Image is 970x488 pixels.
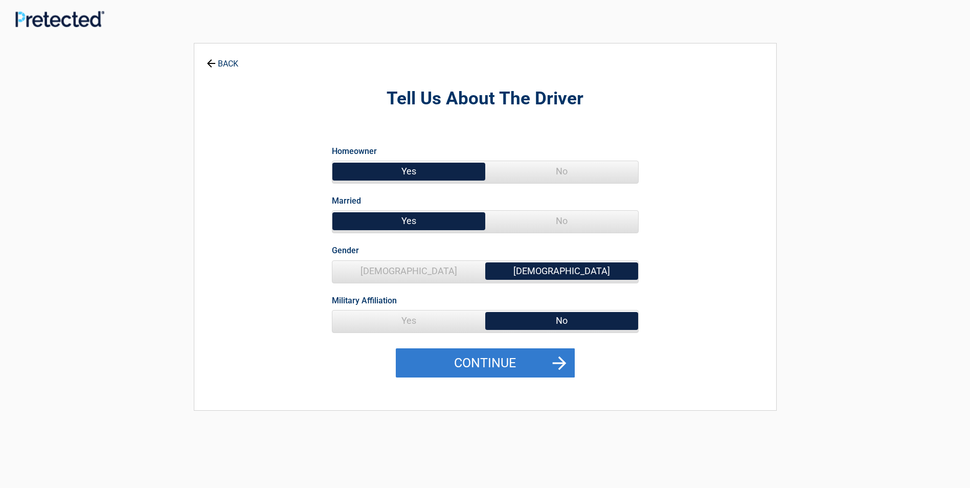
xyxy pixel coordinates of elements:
h2: Tell Us About The Driver [251,87,720,111]
span: [DEMOGRAPHIC_DATA] [485,261,638,281]
span: No [485,310,638,331]
label: Gender [332,243,359,257]
span: Yes [332,211,485,231]
span: Yes [332,161,485,182]
span: No [485,161,638,182]
img: Main Logo [15,11,104,27]
span: No [485,211,638,231]
label: Married [332,194,361,208]
button: Continue [396,348,575,378]
span: Yes [332,310,485,331]
span: [DEMOGRAPHIC_DATA] [332,261,485,281]
label: Military Affiliation [332,294,397,307]
label: Homeowner [332,144,377,158]
a: BACK [205,50,240,68]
